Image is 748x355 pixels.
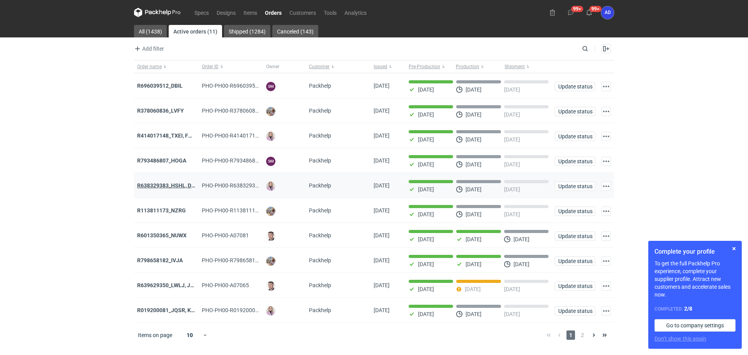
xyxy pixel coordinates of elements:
span: Update status [558,233,592,239]
strong: R378060836_LVFY [137,108,184,114]
button: AD [601,6,614,19]
span: Order name [137,64,162,70]
span: PHO-PH00-R638329383_HSHL,-DETO [202,182,294,189]
p: [DATE] [418,136,434,143]
h1: Complete your profile [654,247,736,256]
span: Packhelp [309,182,331,189]
button: Update status [555,231,595,241]
p: [DATE] [418,111,434,118]
a: R019200081_JQSR, KAYL [137,307,201,313]
span: PHO-PH00-R414017148_TXEI,-FODU,-EARC [202,132,308,139]
p: [DATE] [504,211,520,217]
a: R639629350_LWLJ, JGWC [137,282,202,288]
a: R798658182_IVJA [137,257,183,263]
img: Maciej Sikora [266,281,275,291]
span: Pre-Production [409,64,440,70]
span: Update status [558,184,592,189]
a: Specs [191,8,213,17]
a: Canceled (143) [272,25,318,37]
span: PHO-PH00-R793486807_HOGA [202,157,279,164]
button: Order ID [199,60,263,73]
button: Actions [602,107,611,116]
span: 04/08/2025 [374,282,390,288]
span: PHO-PH00-R019200081_JQSR,-KAYL [202,307,322,313]
strong: R638329383_HSHL, DETO [137,182,202,189]
button: Issued [370,60,406,73]
span: Production [456,64,479,70]
span: Update status [558,283,592,289]
span: 12/08/2025 [374,182,390,189]
p: [DATE] [504,136,520,143]
span: 05/08/2025 [374,257,390,263]
span: 12/08/2025 [374,157,390,164]
p: [DATE] [466,311,482,317]
p: [DATE] [466,111,482,118]
img: Michał Palasek [266,256,275,266]
button: Actions [602,207,611,216]
p: To get the full Packhelp Pro experience, complete your supplier profile. Attract new customers an... [654,260,736,298]
a: Items [240,8,261,17]
p: [DATE] [418,186,434,193]
p: [DATE] [466,236,482,242]
button: Pre-Production [406,60,454,73]
span: Issued [374,64,387,70]
img: Klaudia Wiśniewska [266,182,275,191]
p: [DATE] [418,87,434,93]
span: Packhelp [309,257,331,263]
p: [DATE] [466,211,482,217]
p: [DATE] [418,286,434,292]
span: PHO-PH00-R798658182_IVJA [202,257,275,263]
span: 21/08/2025 [374,83,390,89]
a: Active orders (11) [169,25,222,37]
span: Update status [558,258,592,264]
button: Actions [602,231,611,241]
p: [DATE] [504,111,520,118]
span: 31/07/2025 [374,307,390,313]
button: Actions [602,256,611,266]
span: PHO-PH00-R113811173_NZRG [202,207,278,214]
button: Actions [602,306,611,316]
span: Packhelp [309,83,331,89]
span: 12/08/2025 [374,132,390,139]
span: Update status [558,208,592,214]
p: [DATE] [466,87,482,93]
p: [DATE] [418,211,434,217]
figcaption: SM [266,157,275,166]
span: 07/08/2025 [374,207,390,214]
button: Actions [602,157,611,166]
span: PHO-PH00-A07065 [202,282,249,288]
strong: R113811173_NZRG [137,207,186,214]
button: Actions [602,132,611,141]
button: Update status [555,281,595,291]
div: Anita Dolczewska [601,6,614,19]
a: Customers [286,8,320,17]
img: Michał Palasek [266,107,275,116]
span: Update status [558,308,592,314]
p: [DATE] [418,236,434,242]
span: Owner [266,64,279,70]
p: [DATE] [504,286,520,292]
p: [DATE] [504,186,520,193]
strong: 2 / 8 [684,306,692,312]
a: Tools [320,8,340,17]
button: Actions [602,182,611,191]
p: [DATE] [504,311,520,317]
span: PHO-PH00-R696039512_DBIL [202,83,275,89]
p: [DATE] [504,87,520,93]
span: Packhelp [309,282,331,288]
p: [DATE] [513,236,529,242]
p: [DATE] [418,161,434,168]
p: [DATE] [418,261,434,267]
button: Update status [555,107,595,116]
button: Update status [555,132,595,141]
a: Designs [213,8,240,17]
figcaption: SM [266,82,275,91]
span: PHO-PH00-A07081 [202,232,249,238]
button: Update status [555,157,595,166]
a: R696039512_DBIL [137,83,183,89]
span: 2 [578,330,587,340]
a: R414017148_TXEI, FODU, EARC [137,132,215,139]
